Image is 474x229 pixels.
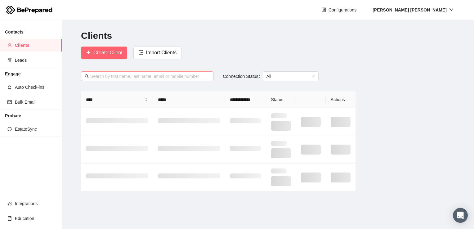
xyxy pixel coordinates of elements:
strong: [PERSON_NAME] [PERSON_NAME] [373,7,447,12]
span: alert [7,85,12,89]
button: plusCreate Client [81,47,127,59]
h2: Clients [81,29,455,42]
strong: Contacts [5,29,24,34]
span: Import Clients [146,49,177,56]
span: book [7,216,12,221]
span: import [138,50,143,56]
span: Education [15,212,57,225]
span: down [449,7,454,12]
strong: Probate [5,113,21,118]
th: Status [266,91,296,108]
th: Actions [326,91,355,108]
span: plus [86,50,91,56]
span: Integrations [15,197,57,210]
span: Leads [15,54,57,66]
span: EstateSync [15,123,57,135]
strong: Engage [5,71,21,76]
span: mail [7,100,12,104]
span: Create Client [93,49,122,56]
span: search [85,74,89,79]
span: Auto Check-ins [15,81,57,93]
input: Search by first name, last name, email or mobile number [90,73,210,80]
span: Clients [15,39,57,52]
label: Connection Status [223,71,262,81]
span: All [266,72,315,81]
button: controlConfigurations [317,5,361,15]
button: importImport Clients [133,47,181,59]
span: funnel-plot [7,58,12,62]
span: user [7,43,12,47]
span: Bulk Email [15,96,57,108]
span: control [322,7,326,12]
span: appstore-add [7,201,12,206]
button: [PERSON_NAME] [PERSON_NAME] [368,5,458,15]
span: Configurations [329,7,356,13]
span: sync [7,127,12,131]
div: Open Intercom Messenger [453,208,468,223]
th: Name [81,91,153,108]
